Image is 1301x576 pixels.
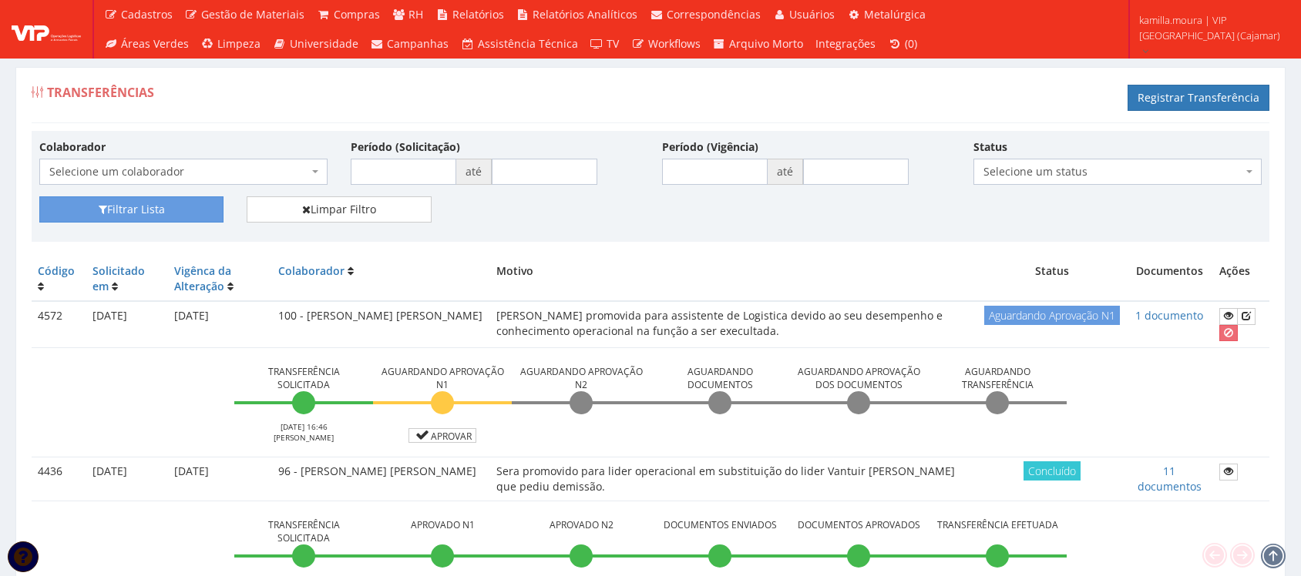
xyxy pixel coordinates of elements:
[983,164,1242,179] span: Selecione um status
[1213,257,1269,301] th: Ações
[195,29,267,59] a: Limpeza
[86,457,168,501] td: [DATE]
[533,7,637,22] span: Relatórios Analíticos
[607,36,619,51] span: TV
[241,366,366,392] span: Transferência Solicitada
[864,7,926,22] span: Metalúrgica
[452,7,504,22] span: Relatórios
[789,7,835,22] span: Usuários
[121,36,189,51] span: Áreas Verdes
[1139,12,1281,43] span: kamilla.moura | VIP [GEOGRAPHIC_DATA] (Cajamar)
[380,366,505,392] span: Aguardando Aprovação N1
[456,159,492,185] span: até
[39,196,224,223] button: Filtrar Lista
[584,29,626,59] a: TV
[625,29,707,59] a: Workflows
[47,84,154,101] span: Transferências
[978,257,1126,301] th: Status
[217,36,261,51] span: Limpeza
[882,29,923,59] a: (0)
[86,301,168,347] td: [DATE]
[241,519,366,545] span: Transferência Solicitada
[365,29,456,59] a: Campanhas
[174,263,231,293] a: Vigênca da Alteração
[490,301,978,347] td: [PERSON_NAME] promovida para assistente de Logistica devido ao seu desempenho e conhecimento oper...
[657,366,782,392] span: Aguardando Documentos
[478,36,578,51] span: Assistência Técnica
[98,29,195,59] a: Áreas Verdes
[973,139,1007,155] label: Status
[267,29,365,59] a: Universidade
[32,301,86,347] td: 4572
[648,36,701,51] span: Workflows
[39,139,106,155] label: Colaborador
[1138,464,1202,494] a: 11 documentos
[935,366,1060,392] span: Aguardando Transferência
[387,36,449,51] span: Campanhas
[278,263,345,278] a: Colaborador
[39,159,328,185] span: Selecione um colaborador
[1024,461,1081,481] span: Concluído
[519,366,644,392] span: Aguardando Aprovação N2
[168,301,272,347] td: [DATE]
[290,36,358,51] span: Universidade
[490,457,978,501] td: Sera promovido para lider operacional em substituição do lider Vantuir [PERSON_NAME] que pediu de...
[707,29,810,59] a: Arquivo Morto
[121,7,173,22] span: Cadastros
[490,257,978,301] th: Motivo
[519,519,644,532] span: Aprovado N2
[809,29,882,59] a: Integrações
[272,457,490,501] td: 96 - [PERSON_NAME] [PERSON_NAME]
[455,29,584,59] a: Assistência Técnica
[1126,257,1213,301] th: Documentos
[796,519,921,532] span: Documentos Aprovados
[408,428,476,443] a: Aprovar
[1128,85,1269,111] a: Registrar Transferência
[729,36,803,51] span: Arquivo Morto
[905,36,917,51] span: (0)
[247,196,431,223] a: Limpar Filtro
[935,519,1060,532] span: Transferência Efetuada
[667,7,761,22] span: Correspondências
[815,36,876,51] span: Integrações
[201,7,304,22] span: Gestão de Materiais
[973,159,1262,185] span: Selecione um status
[49,164,308,179] span: Selecione um colaborador
[768,159,803,185] span: até
[380,519,505,532] span: Aprovado N1
[796,366,921,392] span: Aguardando Aprovação dos Documentos
[32,457,86,501] td: 4436
[92,263,145,293] a: Solicitado em
[662,139,758,155] label: Período (Vigência)
[38,263,75,278] a: Código
[272,301,490,347] td: 100 - [PERSON_NAME] [PERSON_NAME]
[241,421,366,443] span: [DATE] 16:46 [PERSON_NAME]
[657,519,782,532] span: Documentos Enviados
[351,139,460,155] label: Período (Solicitação)
[168,457,272,501] td: [DATE]
[408,7,423,22] span: RH
[984,306,1120,325] span: Aguardando Aprovação N1
[1135,308,1203,323] a: 1 documento
[334,7,380,22] span: Compras
[12,18,81,41] img: logo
